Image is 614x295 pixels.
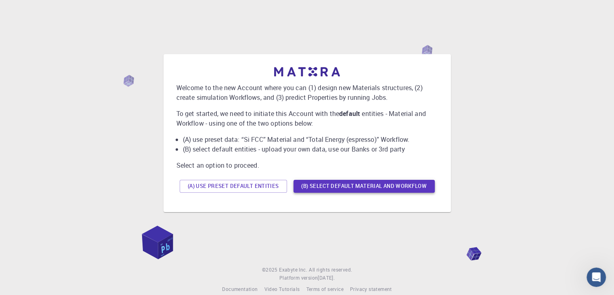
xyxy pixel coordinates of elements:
img: logo [274,67,340,76]
a: [DATE]. [318,274,335,282]
span: Video Tutorials [264,286,300,292]
span: [DATE] . [318,274,335,281]
span: © 2025 [262,266,279,274]
p: Select an option to proceed. [176,160,438,170]
b: default [339,109,360,118]
span: Exabyte Inc. [279,266,307,273]
li: (B) select default entities - upload your own data, use our Banks or 3rd party [183,144,438,154]
a: Privacy statement [350,285,392,293]
li: (A) use preset data: “Si FCC” Material and “Total Energy (espresso)” Workflow. [183,135,438,144]
button: (A) Use preset default entities [180,180,287,193]
p: Welcome to the new Account where you can (1) design new Materials structures, (2) create simulati... [176,83,438,102]
p: To get started, we need to initiate this Account with the entities - Material and Workflow - usin... [176,109,438,128]
span: All rights reserved. [309,266,352,274]
span: Platform version [279,274,318,282]
a: Terms of service [306,285,343,293]
span: Documentation [222,286,258,292]
iframe: Intercom live chat [587,268,606,287]
a: Video Tutorials [264,285,300,293]
span: Privacy statement [350,286,392,292]
span: Поддержка [13,6,57,13]
button: (B) Select default material and workflow [293,180,435,193]
a: Exabyte Inc. [279,266,307,274]
a: Documentation [222,285,258,293]
span: Terms of service [306,286,343,292]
